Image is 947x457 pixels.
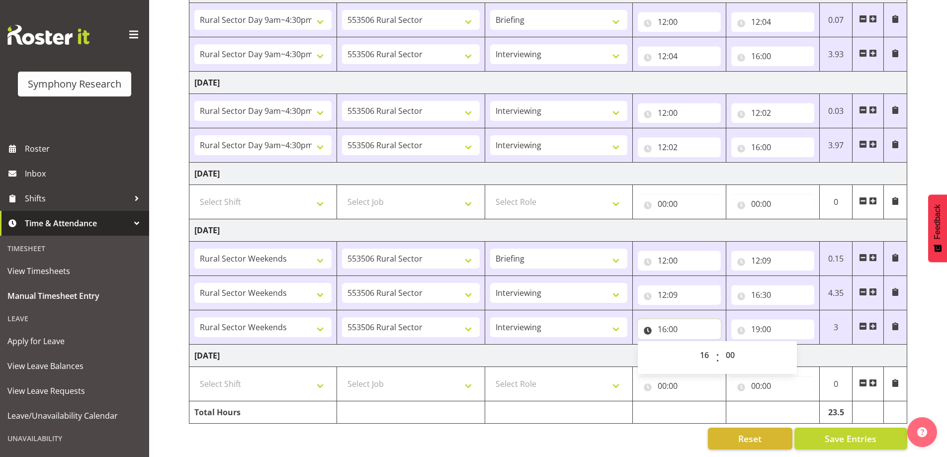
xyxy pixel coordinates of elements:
[819,242,853,276] td: 0.15
[819,37,853,72] td: 3.93
[731,46,814,66] input: Click to select...
[7,359,142,373] span: View Leave Balances
[189,72,907,94] td: [DATE]
[189,401,337,424] td: Total Hours
[2,283,147,308] a: Manual Timesheet Entry
[25,191,129,206] span: Shifts
[2,259,147,283] a: View Timesheets
[2,403,147,428] a: Leave/Unavailability Calendar
[638,103,721,123] input: Click to select...
[7,383,142,398] span: View Leave Requests
[28,77,121,91] div: Symphony Research
[716,345,719,370] span: :
[638,194,721,214] input: Click to select...
[819,94,853,128] td: 0.03
[825,432,876,445] span: Save Entries
[731,285,814,305] input: Click to select...
[731,137,814,157] input: Click to select...
[638,251,721,271] input: Click to select...
[638,319,721,339] input: Click to select...
[933,204,942,239] span: Feedback
[638,376,721,396] input: Click to select...
[819,367,853,401] td: 0
[2,308,147,329] div: Leave
[7,408,142,423] span: Leave/Unavailability Calendar
[7,25,89,45] img: Rosterit website logo
[638,137,721,157] input: Click to select...
[189,219,907,242] td: [DATE]
[731,251,814,271] input: Click to select...
[25,216,129,231] span: Time & Attendance
[708,428,792,450] button: Reset
[638,285,721,305] input: Click to select...
[7,334,142,349] span: Apply for Leave
[731,12,814,32] input: Click to select...
[917,427,927,437] img: help-xxl-2.png
[638,12,721,32] input: Click to select...
[25,166,144,181] span: Inbox
[7,264,142,278] span: View Timesheets
[2,329,147,354] a: Apply for Leave
[819,185,853,219] td: 0
[2,428,147,449] div: Unavailability
[2,378,147,403] a: View Leave Requests
[819,276,853,310] td: 4.35
[819,128,853,163] td: 3.97
[731,319,814,339] input: Click to select...
[2,238,147,259] div: Timesheet
[794,428,907,450] button: Save Entries
[2,354,147,378] a: View Leave Balances
[731,103,814,123] input: Click to select...
[819,310,853,345] td: 3
[7,288,142,303] span: Manual Timesheet Entry
[638,46,721,66] input: Click to select...
[189,163,907,185] td: [DATE]
[731,194,814,214] input: Click to select...
[819,3,853,37] td: 0.07
[25,141,144,156] span: Roster
[819,401,853,424] td: 23.5
[731,376,814,396] input: Click to select...
[738,432,762,445] span: Reset
[189,345,907,367] td: [DATE]
[928,194,947,262] button: Feedback - Show survey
